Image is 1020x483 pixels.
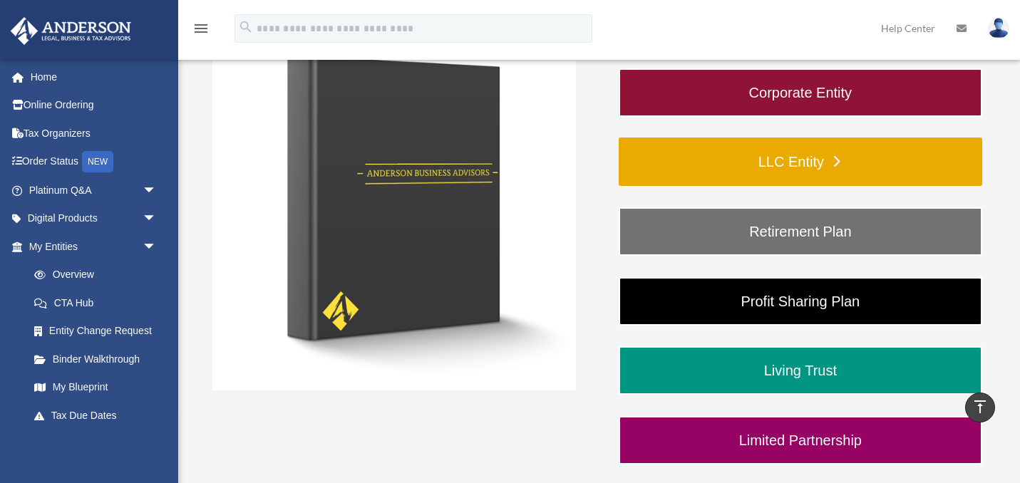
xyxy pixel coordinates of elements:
span: arrow_drop_down [143,232,171,261]
a: Limited Partnership [619,416,982,464]
a: Living Trust [619,346,982,395]
a: Online Ordering [10,91,178,120]
span: arrow_drop_down [143,204,171,234]
a: Platinum Q&Aarrow_drop_down [10,176,178,204]
a: Home [10,63,178,91]
a: My Blueprint [20,373,178,402]
a: vertical_align_top [965,393,995,422]
a: Corporate Entity [619,68,982,117]
img: User Pic [988,18,1009,38]
a: Overview [20,261,178,289]
a: Tax Due Dates [20,401,178,430]
a: Entity Change Request [20,317,178,346]
a: Retirement Plan [619,207,982,256]
i: search [238,19,254,35]
a: LLC Entity [619,137,982,186]
a: CTA Hub [20,289,178,317]
a: Digital Productsarrow_drop_down [10,204,178,233]
a: menu [192,25,210,37]
i: menu [192,20,210,37]
a: My Entitiesarrow_drop_down [10,232,178,261]
a: Tax Organizers [10,119,178,147]
span: arrow_drop_down [143,176,171,205]
a: My [PERSON_NAME] Teamarrow_drop_down [10,430,178,458]
a: Order StatusNEW [10,147,178,177]
a: Profit Sharing Plan [619,277,982,326]
i: vertical_align_top [972,398,989,415]
img: Anderson Advisors Platinum Portal [6,17,135,45]
span: arrow_drop_down [143,430,171,459]
div: NEW [82,151,113,172]
a: Binder Walkthrough [20,345,171,373]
